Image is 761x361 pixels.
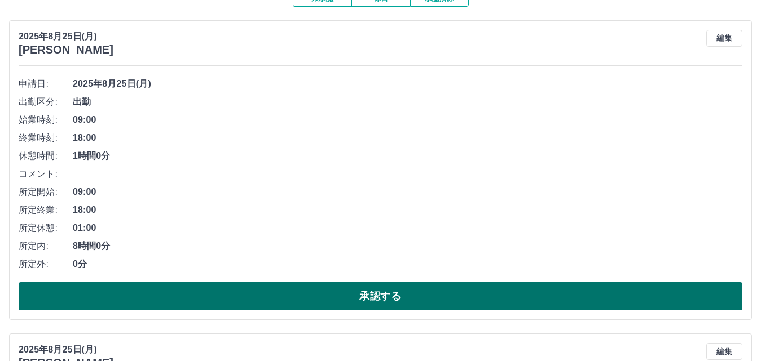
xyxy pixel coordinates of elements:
[19,43,113,56] h3: [PERSON_NAME]
[19,77,73,91] span: 申請日:
[706,30,742,47] button: 編集
[19,282,742,310] button: 承認する
[19,131,73,145] span: 終業時刻:
[19,30,113,43] p: 2025年8月25日(月)
[73,185,742,199] span: 09:00
[706,343,742,360] button: 編集
[19,167,73,181] span: コメント:
[19,185,73,199] span: 所定開始:
[73,257,742,271] span: 0分
[73,239,742,253] span: 8時間0分
[73,131,742,145] span: 18:00
[73,221,742,235] span: 01:00
[19,203,73,217] span: 所定終業:
[73,203,742,217] span: 18:00
[19,221,73,235] span: 所定休憩:
[73,113,742,127] span: 09:00
[19,95,73,109] span: 出勤区分:
[73,95,742,109] span: 出勤
[73,149,742,163] span: 1時間0分
[19,239,73,253] span: 所定内:
[73,77,742,91] span: 2025年8月25日(月)
[19,257,73,271] span: 所定外:
[19,113,73,127] span: 始業時刻:
[19,149,73,163] span: 休憩時間:
[19,343,113,356] p: 2025年8月25日(月)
